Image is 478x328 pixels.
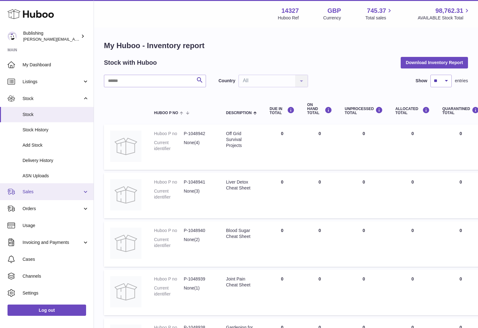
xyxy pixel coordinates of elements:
span: Total sales [365,15,393,21]
td: 0 [338,124,389,170]
span: Stock [23,96,82,102]
span: Delivery History [23,158,89,164]
img: product image [110,131,141,162]
div: Bublishing [23,30,80,42]
span: entries [455,78,468,84]
label: Country [218,78,235,84]
div: Liver Detox Cheat Sheet [226,179,257,191]
td: 0 [301,173,338,218]
dd: P-1048940 [184,228,213,234]
td: 0 [263,221,301,267]
div: ALLOCATED Total [395,107,430,115]
span: Settings [23,290,89,296]
span: Orders [23,206,82,212]
dd: None(3) [184,188,213,200]
span: Cases [23,256,89,262]
strong: 14327 [281,7,299,15]
td: 0 [389,270,436,315]
span: 0 [460,131,462,136]
td: 0 [263,173,301,218]
h1: My Huboo - Inventory report [104,41,468,51]
td: 0 [389,173,436,218]
dd: None(1) [184,285,213,297]
a: 745.37 Total sales [365,7,393,21]
dt: Current identifier [154,285,184,297]
span: AVAILABLE Stock Total [418,15,470,21]
dt: Huboo P no [154,179,184,185]
span: My Dashboard [23,62,89,68]
span: ASN Uploads [23,173,89,179]
h2: Stock with Huboo [104,58,157,67]
td: 0 [338,221,389,267]
div: Currency [323,15,341,21]
td: 0 [263,270,301,315]
label: Show [416,78,427,84]
img: product image [110,228,141,259]
dt: Huboo P no [154,276,184,282]
span: 745.37 [367,7,386,15]
span: [PERSON_NAME][EMAIL_ADDRESS][DOMAIN_NAME] [23,37,126,42]
span: Channels [23,273,89,279]
div: Huboo Ref [278,15,299,21]
dd: P-1048941 [184,179,213,185]
td: 0 [301,221,338,267]
dt: Current identifier [154,140,184,152]
span: 98,762.31 [435,7,463,15]
button: Download Inventory Report [401,57,468,68]
td: 0 [338,173,389,218]
dt: Huboo P no [154,228,184,234]
td: 0 [301,124,338,170]
div: ON HAND Total [307,103,332,115]
td: 0 [301,270,338,315]
span: Description [226,111,252,115]
img: hamza@bublishing.com [8,32,17,41]
img: product image [110,179,141,210]
td: 0 [389,124,436,170]
span: Stock [23,112,89,118]
div: Off Grid Survival Projects [226,131,257,149]
dd: P-1048939 [184,276,213,282]
dd: P-1048942 [184,131,213,137]
span: Usage [23,223,89,229]
td: 0 [389,221,436,267]
span: Stock History [23,127,89,133]
span: Listings [23,79,82,85]
td: 0 [263,124,301,170]
div: DUE IN TOTAL [270,107,295,115]
span: 0 [460,179,462,184]
td: 0 [338,270,389,315]
dt: Current identifier [154,188,184,200]
dd: None(4) [184,140,213,152]
dd: None(2) [184,237,213,249]
img: product image [110,276,141,307]
span: 0 [460,228,462,233]
span: Huboo P no [154,111,178,115]
strong: GBP [327,7,341,15]
a: 98,762.31 AVAILABLE Stock Total [418,7,470,21]
div: UNPROCESSED Total [345,107,383,115]
span: Add Stock [23,142,89,148]
span: Invoicing and Payments [23,240,82,245]
dt: Current identifier [154,237,184,249]
div: Joint Pain Cheat Sheet [226,276,257,288]
a: Log out [8,305,86,316]
div: Blood Sugar Cheat Sheet [226,228,257,240]
span: Sales [23,189,82,195]
span: 0 [460,276,462,281]
dt: Huboo P no [154,131,184,137]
